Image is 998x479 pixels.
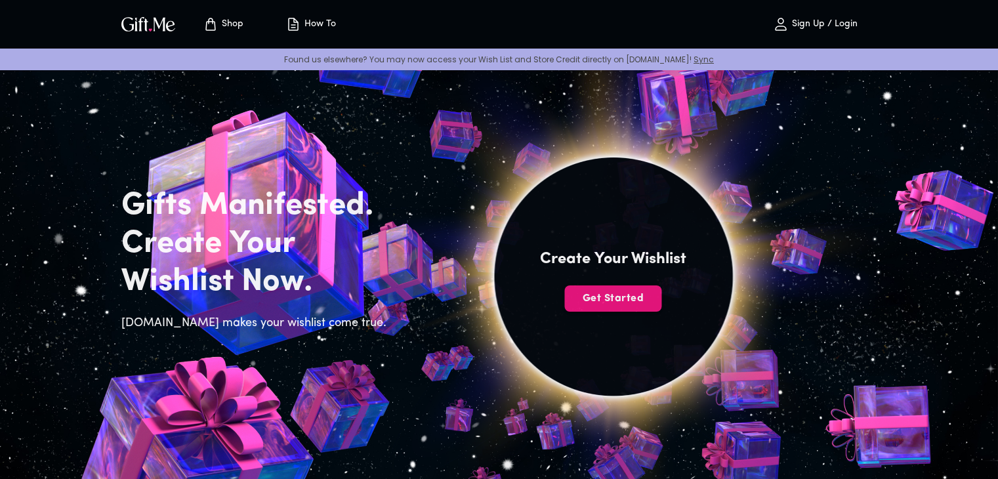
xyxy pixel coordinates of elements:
[694,54,714,65] a: Sync
[117,16,179,32] button: GiftMe Logo
[564,285,661,312] button: Get Started
[121,225,394,263] h2: Create Your
[121,314,394,333] h6: [DOMAIN_NAME] makes your wishlist come true.
[10,54,988,65] p: Found us elsewhere? You may now access your Wish List and Store Credit directly on [DOMAIN_NAME]!
[564,291,661,306] span: Get Started
[187,3,259,45] button: Store page
[119,14,178,33] img: GiftMe Logo
[218,19,243,30] p: Shop
[121,263,394,301] h2: Wishlist Now.
[789,19,858,30] p: Sign Up / Login
[540,249,686,270] h4: Create Your Wishlist
[121,187,394,225] h2: Gifts Manifested.
[285,16,301,32] img: how-to.svg
[750,3,881,45] button: Sign Up / Login
[275,3,347,45] button: How To
[301,19,336,30] p: How To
